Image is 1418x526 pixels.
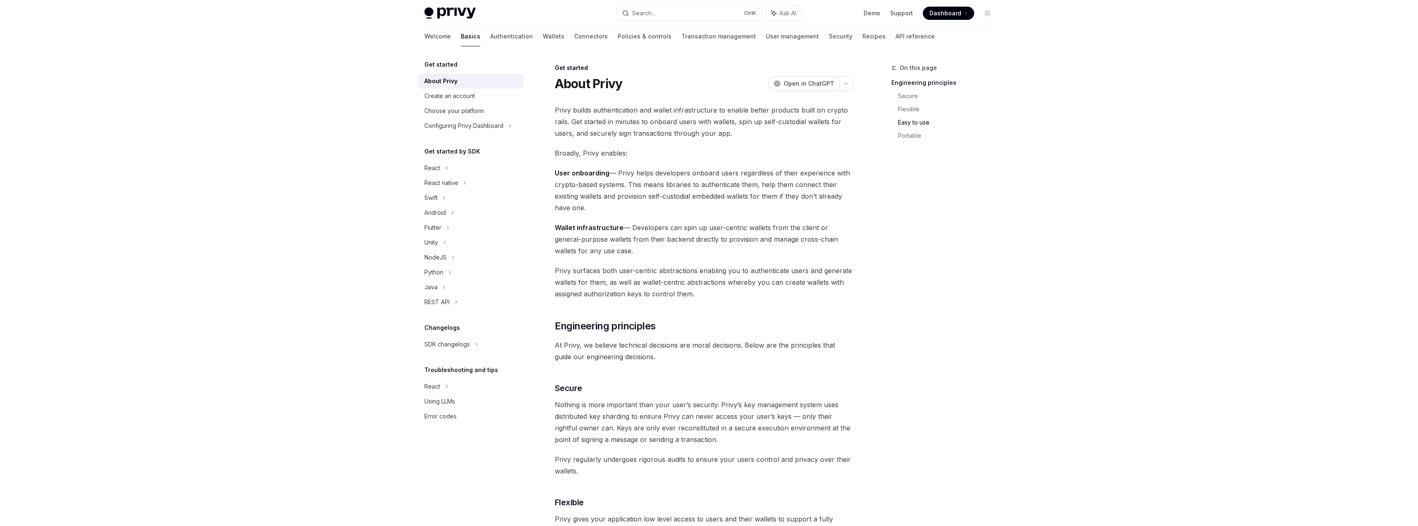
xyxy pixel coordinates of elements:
div: SDK changelogs [424,339,470,349]
div: Python [424,267,443,277]
a: Engineering principles [891,76,1001,89]
a: Transaction management [681,26,756,46]
div: About Privy [424,76,457,86]
span: Ask AI [780,9,796,17]
div: Search... [632,8,655,18]
a: Connectors [574,26,608,46]
div: Get started [555,64,853,72]
strong: User onboarding [555,169,609,177]
a: Policies & controls [618,26,672,46]
a: Authentication [490,26,533,46]
span: Dashboard [929,9,961,17]
div: Using LLMs [424,396,455,406]
h5: Get started by SDK [424,147,480,156]
span: Open in ChatGPT [784,79,834,88]
a: API reference [896,26,935,46]
a: Portable [898,129,1001,142]
a: Using LLMs [418,394,524,409]
a: Security [829,26,852,46]
a: Easy to use [898,116,1001,129]
a: Dashboard [923,7,974,20]
a: Choose your platform [418,103,524,118]
button: Ask AI [766,6,802,21]
span: Privy surfaces both user-centric abstractions enabling you to authenticate users and generate wal... [555,265,853,300]
span: — Privy helps developers onboard users regardless of their experience with crypto-based systems. ... [555,167,853,214]
div: Configuring Privy Dashboard [424,121,503,131]
span: Flexible [555,497,584,508]
div: Swift [424,193,438,203]
a: User management [766,26,819,46]
a: Recipes [862,26,886,46]
a: About Privy [418,74,524,89]
a: Basics [461,26,480,46]
span: Broadly, Privy enables: [555,147,853,159]
img: light logo [424,7,476,19]
div: NodeJS [424,252,447,262]
button: Search...CtrlK [616,6,761,21]
div: React [424,382,440,391]
div: Unity [424,238,438,247]
div: Error codes [424,411,457,421]
a: Flexible [898,103,1001,116]
span: Ctrl K [744,10,756,17]
div: Android [424,208,446,218]
span: On this page [900,63,937,73]
a: Secure [898,89,1001,103]
div: Flutter [424,223,441,233]
span: Secure [555,382,582,394]
a: Welcome [424,26,451,46]
div: Choose your platform [424,106,484,116]
span: At Privy, we believe technical decisions are moral decisions. Below are the principles that guide... [555,339,853,363]
span: — Developers can spin up user-centric wallets from the client or general-purpose wallets from the... [555,222,853,257]
a: Create an account [418,89,524,103]
a: Demo [864,9,880,17]
h5: Changelogs [424,323,460,333]
span: Privy regularly undergoes rigorous audits to ensure your users control and privacy over their wal... [555,454,853,477]
span: Engineering principles [555,319,656,333]
button: Toggle dark mode [981,7,994,20]
a: Support [890,9,913,17]
span: Nothing is more important than your user’s security. Privy’s key management system uses distribut... [555,399,853,445]
a: Wallets [543,26,564,46]
strong: Wallet infrastructure [555,223,624,232]
h5: Troubleshooting and tips [424,365,498,375]
span: Privy builds authentication and wallet infrastructure to enable better products built on crypto r... [555,104,853,139]
h5: Get started [424,60,457,70]
div: React native [424,178,458,188]
div: Create an account [424,91,475,101]
button: Open in ChatGPT [768,77,839,91]
h1: About Privy [555,76,623,91]
a: Error codes [418,409,524,424]
div: Java [424,282,438,292]
div: React [424,163,440,173]
div: REST API [424,297,450,307]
